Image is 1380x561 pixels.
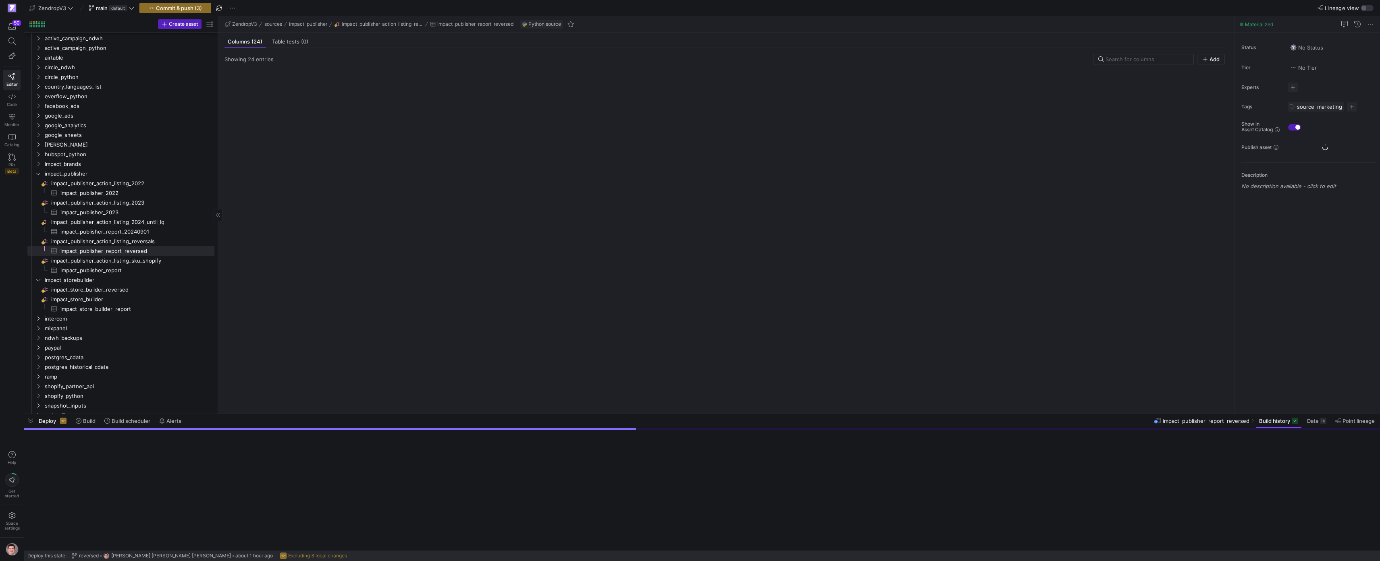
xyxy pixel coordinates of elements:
span: Help [7,460,17,465]
button: Build scheduler [101,414,154,428]
span: impact_brands [45,159,213,169]
span: Data [1307,418,1318,424]
button: maindefault [87,3,136,13]
span: google_ads [45,111,213,120]
img: https://storage.googleapis.com/y42-prod-data-exchange/images/G2kHvxVlt02YItTmblwfhPy4mK5SfUxFU6Tr... [103,553,110,559]
button: Getstarted [3,470,21,501]
div: Press SPACE to select this row. [27,140,214,149]
span: circle_python [45,72,213,82]
span: Excluding 3 local changes [288,553,347,559]
div: Press SPACE to select this row. [27,91,214,101]
a: impact_publisher_action_listing_sku_shopify​​​​​​​​ [27,256,214,265]
a: impact_publisher_report_reversed​​​​​​​​​ [27,246,214,256]
span: Commit & push (3) [156,5,202,11]
a: Monitor [3,110,21,130]
div: Press SPACE to select this row. [27,391,214,401]
span: PRs [8,162,15,167]
a: impact_publisher_action_listing_2022​​​​​​​​ [27,178,214,188]
a: Editor [3,70,21,90]
span: impact_storebuilder [45,275,213,285]
a: PRsBeta [3,150,21,178]
div: Press SPACE to select this row. [27,304,214,314]
div: Press SPACE to select this row. [27,111,214,120]
span: Status [1241,45,1282,50]
button: reversedhttps://storage.googleapis.com/y42-prod-data-exchange/images/G2kHvxVlt02YItTmblwfhPy4mK5S... [70,551,275,561]
div: Press SPACE to select this row. [27,130,214,140]
div: Press SPACE to select this row. [27,62,214,72]
span: Tags [1241,104,1282,110]
span: about 1 hour ago [235,553,273,559]
div: 1K [1320,418,1326,424]
div: Press SPACE to select this row. [27,149,214,159]
span: Python source [528,21,561,27]
span: google_analytics [45,121,213,130]
span: stripe_fivetran [45,411,213,420]
span: everflow_python [45,92,213,101]
span: Monitor [4,122,19,127]
span: Tier [1241,65,1282,70]
span: ramp [45,372,213,381]
a: Code [3,90,21,110]
span: circle_ndwh [45,63,213,72]
span: impact_publisher_2023​​​​​​​​​ [60,208,205,217]
a: impact_store_builder​​​​​​​​ [27,294,214,304]
div: Press SPACE to select this row. [27,275,214,285]
span: paypal [45,343,213,352]
button: Point lineage [1332,414,1378,428]
span: Build history [1259,418,1290,424]
span: impact_publisher_report_reversed​​​​​​​​​ [60,246,205,256]
span: impact_publisher_action_listing_sku_shopify​​​​​​​​ [51,256,213,265]
button: Build history [1255,414,1302,428]
span: Catalog [4,142,19,147]
span: Create asset [169,21,198,27]
p: No description available - click to edit [1241,183,1377,189]
span: [PERSON_NAME] [PERSON_NAME] [PERSON_NAME] [111,553,231,559]
button: Create asset [158,19,202,29]
a: impact_publisher_report_20240901​​​​​​​​​ [27,227,214,236]
span: Deploy this state: [27,553,67,559]
span: [PERSON_NAME] [45,140,213,149]
span: Code [7,102,17,107]
div: Press SPACE to select this row. [27,82,214,91]
span: Table tests [272,39,308,44]
span: ZendropV3 [38,5,66,11]
span: (0) [301,39,308,44]
span: active_campaign_ndwh [45,34,213,43]
button: Help [3,447,21,468]
a: impact_store_builder_report​​​​​​​​​ [27,304,214,314]
div: Press SPACE to select this row. [27,236,214,246]
div: Press SPACE to select this row. [27,256,214,265]
div: Press SPACE to select this row. [27,227,214,236]
span: Beta [5,168,19,174]
span: impact_store_builder_reversed​​​​​​​​ [51,285,213,294]
span: Point lineage [1343,418,1375,424]
img: https://storage.googleapis.com/y42-prod-data-exchange/images/qZXOSqkTtPuVcXVzF40oUlM07HVTwZXfPK0U... [8,4,16,12]
a: impact_publisher_action_listing_2024_until_lq​​​​​​​​ [27,217,214,227]
span: main [96,5,108,11]
img: No tier [1290,64,1297,71]
div: Press SPACE to select this row. [27,294,214,304]
div: Press SPACE to select this row. [27,343,214,352]
div: Press SPACE to select this row. [27,101,214,111]
span: Alerts [166,418,181,424]
span: Build [83,418,96,424]
button: Build [72,414,99,428]
div: Press SPACE to select this row. [27,72,214,82]
span: default [109,5,127,11]
div: Press SPACE to select this row. [27,217,214,227]
span: Get started [5,489,19,498]
span: Materialized [1245,21,1273,27]
div: Press SPACE to select this row. [27,410,214,420]
button: Excluding 3 local changes [278,551,349,561]
span: impact_publisher_action_listing_2022​​​​​​​​ [51,179,213,188]
div: 50 [12,20,21,26]
button: Commit & push (3) [139,3,211,13]
span: ndwh_backups [45,333,213,343]
div: Press SPACE to select this row. [27,120,214,130]
span: impact_publisher_action_listing_reversals​​​​​​​​ [51,237,213,246]
span: (24) [251,39,262,44]
button: impact_publisher_action_listing_reversals [333,19,425,29]
p: Description [1241,172,1377,178]
div: Press SPACE to select this row. [27,188,214,198]
span: Show in Asset Catalog [1241,121,1273,132]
